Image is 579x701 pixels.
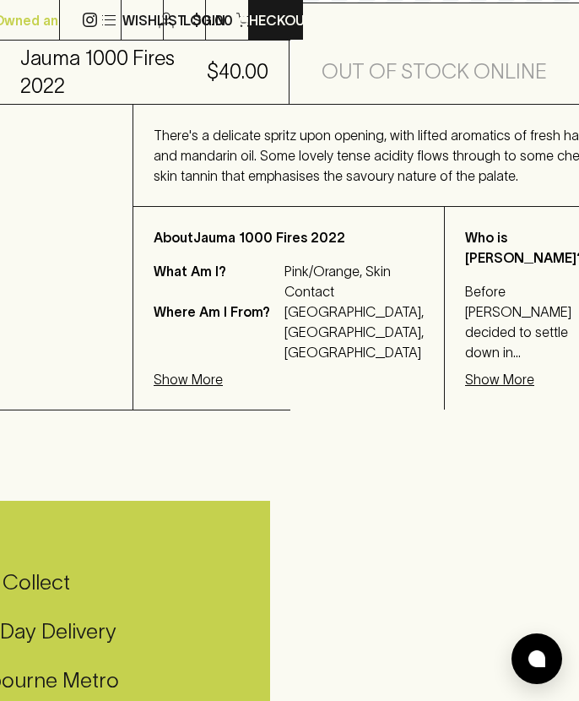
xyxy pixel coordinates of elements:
img: bubble-icon [528,650,545,667]
p: What Am I? [154,261,280,302]
p: Show More [465,369,534,389]
p: Checkout [238,10,314,30]
p: Pink/Orange, Skin Contact [284,261,424,302]
h5: Jauma 1000 Fires 2022 [20,45,207,99]
p: Wishlist [122,10,187,30]
h5: $40.00 [207,58,268,85]
p: About Jauma 1000 Fires 2022 [154,227,424,247]
p: [GEOGRAPHIC_DATA], [GEOGRAPHIC_DATA], [GEOGRAPHIC_DATA] [284,302,424,362]
p: $0.00 [192,10,233,30]
p: Login [183,10,225,30]
p: Where Am I From? [154,302,280,362]
p: Show More [154,369,223,389]
h5: Out of Stock Online [322,58,547,85]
